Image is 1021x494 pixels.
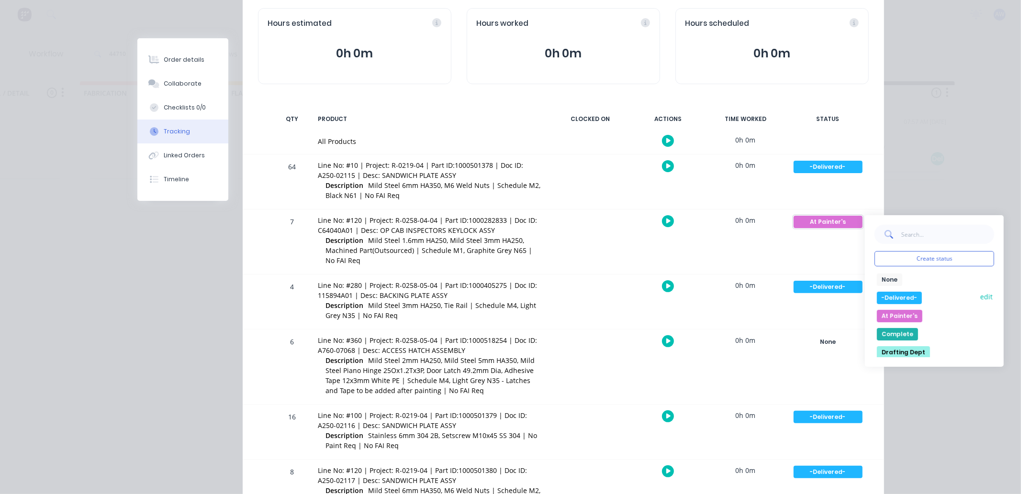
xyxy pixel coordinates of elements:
[164,175,189,184] div: Timeline
[793,280,863,294] button: -Delivered-
[794,411,863,423] div: -Delivered-
[793,215,863,229] button: At Painter's
[710,154,782,176] div: 0h 0m
[794,216,863,228] div: At Painter's
[794,281,863,293] div: -Delivered-
[268,44,441,63] button: 0h 0m
[326,356,535,395] span: Mild Steel 2mm HA250, Mild Steel 5mm HA350, Mild Steel Piano Hinge 25Ox1.2Tx3P, Door Latch 49.2mm...
[793,335,863,349] button: None
[794,466,863,478] div: -Delivered-
[710,460,782,481] div: 0h 0m
[278,211,307,274] div: 7
[318,280,543,300] div: Line No: #280 | Project: R-0258-05-04 | Part ID:1000405275 | Doc ID: 115894A01 | Desc: BACKING PL...
[477,44,650,63] button: 0h 0m
[877,310,922,322] button: At Painter's
[901,225,995,244] input: Search...
[313,109,549,129] div: PRODUCT
[137,48,228,72] button: Order details
[326,301,537,320] span: Mild Steel 3mm HA250, Tie Rail | Schedule M4, Light Grey N35 | No FAI Req
[477,18,529,29] span: Hours worked
[164,127,190,136] div: Tracking
[318,335,543,355] div: Line No: #360 | Project: R-0258-05-04 | Part ID:1000518254 | Doc ID: A760-07068 | Desc: ACCESS HA...
[875,251,994,266] button: Create status
[164,55,204,64] div: Order details
[710,329,782,351] div: 0h 0m
[164,151,205,160] div: Linked Orders
[268,18,332,29] span: Hours estimated
[318,136,543,146] div: All Products
[710,274,782,296] div: 0h 0m
[318,465,543,485] div: Line No: #120 | Project: R-0219-04 | Part ID:1000501380 | Doc ID: A250-02117 | Desc: SANDWICH PLA...
[787,109,869,129] div: STATUS
[685,44,859,63] button: 0h 0m
[877,292,922,304] button: -Delivered-
[979,292,994,302] button: edit
[710,109,782,129] div: TIME WORKED
[877,328,918,340] button: Complete
[877,274,902,286] button: None
[278,109,307,129] div: QTY
[793,465,863,479] button: -Delivered-
[326,355,364,365] span: Description
[137,143,228,167] button: Linked Orders
[326,180,364,190] span: Description
[164,103,206,112] div: Checklists 0/0
[877,346,930,359] button: Drafting Dept
[710,209,782,231] div: 0h 0m
[326,181,541,200] span: Mild Steel 6mm HA350, M6 Weld Nuts | Schedule M2, Black N61 | No FAI Req
[318,215,543,235] div: Line No: #120 | Project: R-0258-04-04 | Part ID:1000282833 | Doc ID: C64040A01 | Desc: OP CAB INS...
[710,405,782,426] div: 0h 0m
[326,236,533,265] span: Mild Steel 1.6mm HA250, Mild Steel 3mm HA250, Machined Part(Outsourced) | Schedule M1, Graphite G...
[137,72,228,96] button: Collaborate
[794,161,863,173] div: -Delivered-
[137,96,228,120] button: Checklists 0/0
[793,410,863,424] button: -Delivered-
[137,167,228,191] button: Timeline
[326,235,364,245] span: Description
[164,79,202,88] div: Collaborate
[555,109,627,129] div: CLOCKED ON
[278,276,307,329] div: 4
[326,431,538,450] span: Stainless 6mm 304 2B, Setscrew M10x45 SS 304 | No Paint Req | No FAI Req
[685,18,750,29] span: Hours scheduled
[794,336,863,348] div: None
[710,129,782,151] div: 0h 0m
[318,160,543,180] div: Line No: #10 | Project: R-0219-04 | Part ID:1000501378 | Doc ID: A250-02115 | Desc: SANDWICH PLAT...
[278,156,307,209] div: 64
[326,300,364,310] span: Description
[137,120,228,143] button: Tracking
[318,410,543,430] div: Line No: #100 | Project: R-0219-04 | Part ID:1000501379 | Doc ID: A250-02116 | Desc: SANDWICH PLA...
[278,406,307,459] div: 16
[278,331,307,404] div: 6
[632,109,704,129] div: ACTIONS
[326,430,364,440] span: Description
[793,160,863,174] button: -Delivered-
